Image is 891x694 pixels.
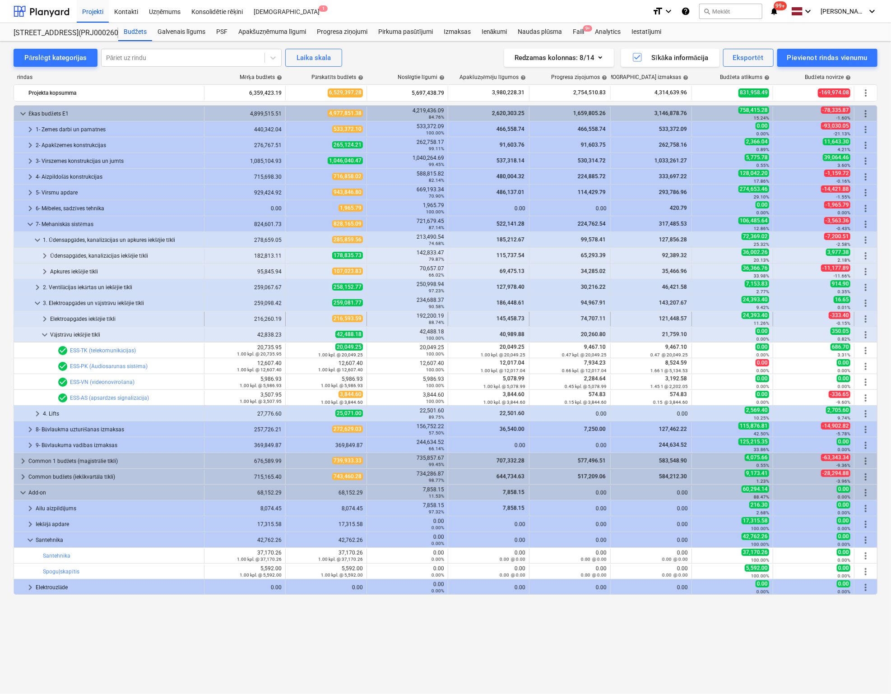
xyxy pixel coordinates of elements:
span: keyboard_arrow_right [39,250,50,261]
button: Pievienot rindas vienumu [777,49,877,67]
span: keyboard_arrow_right [25,203,36,214]
span: -93,030.05 [821,122,850,130]
span: Vairāk darbību [860,487,871,498]
span: Vairāk darbību [860,361,871,372]
small: -2.58% [836,242,850,247]
span: [PERSON_NAME] [821,8,866,15]
span: 35,466.96 [661,268,688,274]
span: keyboard_arrow_down [18,108,28,119]
span: Vairāk darbību [860,408,871,419]
div: PSF [211,23,233,41]
span: 9+ [583,25,592,32]
div: 262,758.17 [371,139,444,152]
div: 0.00 [208,205,282,212]
span: 943,846.80 [332,189,363,196]
span: 1,659,805.26 [572,110,607,116]
span: 317,485.53 [658,221,688,227]
span: 4,977,851.38 [328,110,363,117]
span: 1,033,261.27 [654,157,688,164]
small: 0.55% [756,163,769,168]
span: 107,023.83 [332,268,363,275]
a: ESS-TK (telekomunikācijas) [70,347,136,354]
span: help [762,75,770,80]
i: keyboard_arrow_down [663,6,674,17]
span: 99+ [774,1,787,10]
div: Faili [567,23,589,41]
span: keyboard_arrow_down [25,219,36,230]
div: Izmaksas [438,23,476,41]
span: Vairāk darbību [860,156,871,167]
div: 182,813.11 [208,253,282,259]
span: help [519,75,526,80]
span: 1 [319,5,328,12]
div: Ēkas budžets E1 [28,106,200,121]
div: 259,098.42 [208,300,282,306]
small: 100.00% [426,209,444,214]
span: -3,563.36 [824,217,850,224]
small: 87.14% [429,225,444,230]
div: Mērķa budžets [240,74,282,81]
span: 828,165.09 [332,220,363,227]
small: 9.42% [756,305,769,310]
span: 99,578.41 [580,236,607,243]
span: keyboard_arrow_down [32,235,43,245]
small: -0.16% [836,179,850,184]
div: 4,899,515.51 [208,111,282,117]
small: 70.90% [429,194,444,199]
span: 265,124.21 [332,141,363,148]
span: keyboard_arrow_right [25,171,36,182]
small: 12.86% [754,226,769,231]
button: Redzamas kolonnas:8/14 [504,49,614,67]
div: Progresa ziņojumos [551,74,607,81]
small: 97.23% [429,288,444,293]
small: 0.00% [756,131,769,136]
span: 0.00 [756,201,769,208]
small: 0.00% [838,210,850,215]
span: keyboard_arrow_right [25,582,36,593]
span: 91,603.76 [499,142,525,148]
span: 127,978.40 [496,284,525,290]
span: 480,004.32 [496,173,525,180]
span: 486,137.01 [496,189,525,195]
div: Galvenais līgums [152,23,211,41]
a: Naudas plūsma [513,23,568,41]
div: 1. Ūdensapgādes, kanalizācijas un apkures iekšējie tīkli [43,233,200,247]
a: ESS-VN (videonovērošana) [70,379,135,385]
span: Vairāk darbību [860,298,871,309]
span: 30,216.22 [580,284,607,290]
span: keyboard_arrow_right [18,456,28,467]
div: 1,040,264.69 [371,155,444,167]
span: 533,372.10 [332,125,363,133]
span: Vairāk darbību [860,203,871,214]
a: Faili9+ [567,23,589,41]
div: 2- Apakšzemes konstrukcijas [36,138,200,153]
div: Pārskatīts budžets [311,74,363,81]
span: 186,448.61 [496,300,525,306]
a: Analytics [589,23,626,41]
span: 4,314,639.96 [654,89,688,97]
small: 3.60% [838,163,850,168]
div: 1,965.79 [371,202,444,215]
span: 143,207.67 [658,300,688,306]
div: Apakšuzņēmuma līgumi [233,23,311,41]
span: 420.79 [669,205,688,211]
small: -21.13% [834,131,850,136]
div: 7- Mehaniskās sistēmas [36,217,200,231]
span: 69,475.13 [499,268,525,274]
span: 258,152.77 [332,283,363,291]
span: 36,366.76 [742,264,769,272]
small: 17.86% [754,179,769,184]
div: Noslēgtie līgumi [398,74,445,81]
span: 758,415.28 [738,106,769,114]
span: keyboard_arrow_down [18,487,28,498]
div: Sīkāka informācija [632,52,709,64]
span: 466,558.74 [577,126,607,132]
div: Pirkuma pasūtījumi [373,23,438,41]
span: Vairāk darbību [860,219,871,230]
small: 29.10% [754,194,769,199]
div: 278,659.05 [208,237,282,243]
small: 0.01% [838,305,850,310]
small: 82.14% [429,178,444,183]
span: Vairāk darbību [860,582,871,593]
